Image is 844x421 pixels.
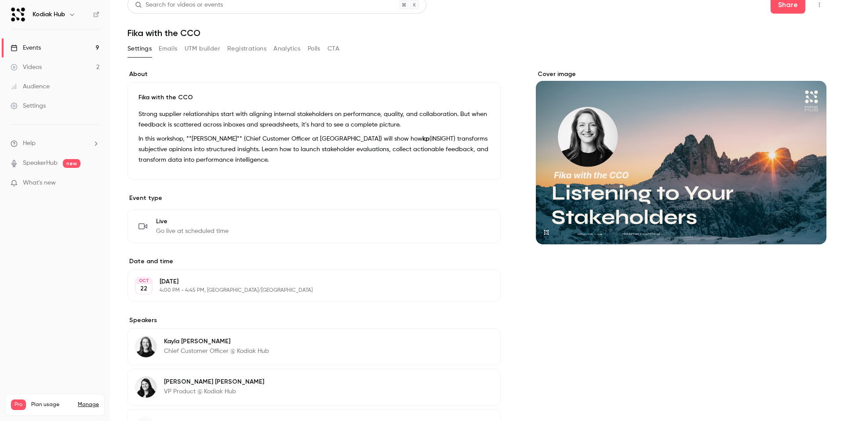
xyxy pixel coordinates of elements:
[422,136,429,142] strong: kp
[164,387,264,396] p: VP Product @ Kodiak Hub
[327,42,339,56] button: CTA
[127,328,501,365] div: Kayla OlsonKayla [PERSON_NAME]Chief Customer Officer @ Kodiak Hub
[11,82,50,91] div: Audience
[23,139,36,148] span: Help
[127,316,501,325] label: Speakers
[164,377,264,386] p: [PERSON_NAME] [PERSON_NAME]
[138,93,490,102] p: Fika with the CCO
[11,102,46,110] div: Settings
[164,347,269,356] p: Chief Customer Officer @ Kodiak Hub
[185,42,220,56] button: UTM builder
[11,139,99,148] li: help-dropdown-opener
[127,42,152,56] button: Settings
[11,44,41,52] div: Events
[135,377,156,398] img: Laura Chavarria
[135,0,223,10] div: Search for videos or events
[127,70,501,79] label: About
[11,399,26,410] span: Pro
[127,28,826,38] h1: Fika with the CCO
[127,369,501,406] div: Laura Chavarria[PERSON_NAME] [PERSON_NAME]VP Product @ Kodiak Hub
[11,63,42,72] div: Videos
[63,159,80,168] span: new
[156,227,229,236] span: Go live at scheduled time
[23,159,58,168] a: SpeakerHub
[160,277,454,286] p: [DATE]
[11,7,25,22] img: Kodiak Hub
[138,134,490,165] p: In this workshop, **[PERSON_NAME]** (Chief Customer Officer at [GEOGRAPHIC_DATA]) will show how (...
[78,401,99,408] a: Manage
[135,336,156,357] img: Kayla Olson
[156,217,229,226] span: Live
[23,178,56,188] span: What's new
[138,109,490,130] p: Strong supplier relationships start with aligning internal stakeholders on performance, quality, ...
[127,257,501,266] label: Date and time
[140,284,147,293] p: 22
[536,70,826,79] label: Cover image
[159,42,177,56] button: Emails
[308,42,320,56] button: Polls
[127,194,501,203] p: Event type
[164,337,269,346] p: Kayla [PERSON_NAME]
[33,10,65,19] h6: Kodiak Hub
[136,278,152,284] div: OCT
[273,42,301,56] button: Analytics
[227,42,266,56] button: Registrations
[536,70,826,244] section: Cover image
[160,287,454,294] p: 4:00 PM - 4:45 PM, [GEOGRAPHIC_DATA]/[GEOGRAPHIC_DATA]
[31,401,73,408] span: Plan usage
